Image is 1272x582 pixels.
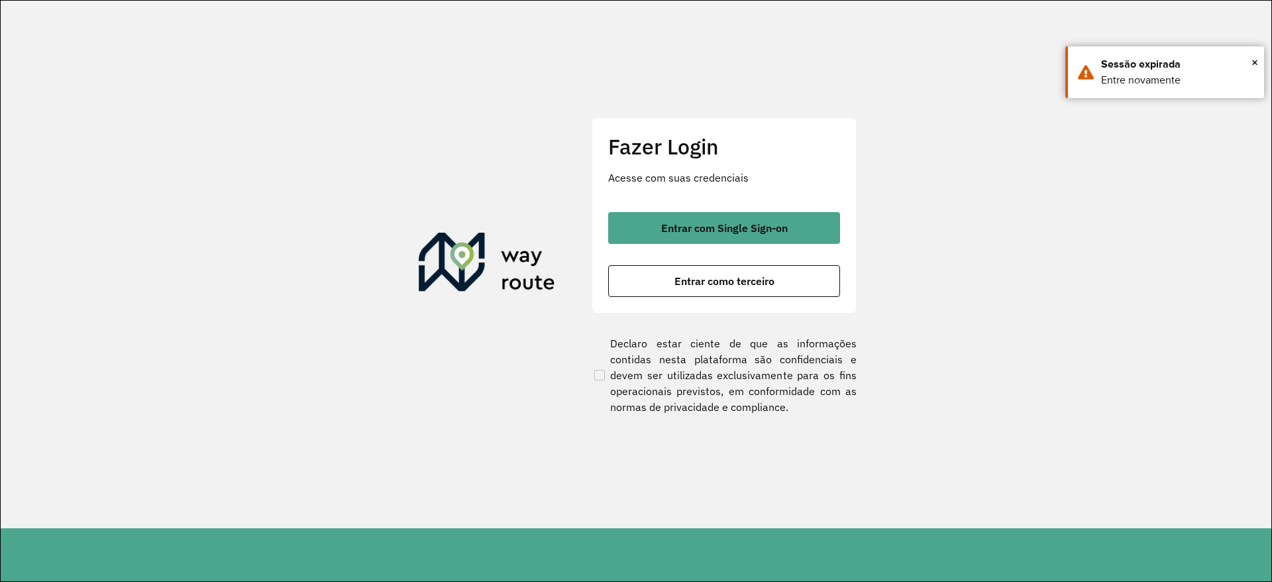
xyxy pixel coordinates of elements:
h2: Fazer Login [608,134,840,159]
div: Entre novamente [1101,72,1254,88]
button: button [608,265,840,297]
span: Entrar com Single Sign-on [661,223,788,233]
span: Entrar como terceiro [674,276,774,286]
button: button [608,212,840,244]
span: × [1251,52,1258,72]
label: Declaro estar ciente de que as informações contidas nesta plataforma são confidenciais e devem se... [592,335,857,415]
button: Close [1251,52,1258,72]
div: Sessão expirada [1101,56,1254,72]
img: Roteirizador AmbevTech [419,233,555,296]
p: Acesse com suas credenciais [608,170,840,186]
